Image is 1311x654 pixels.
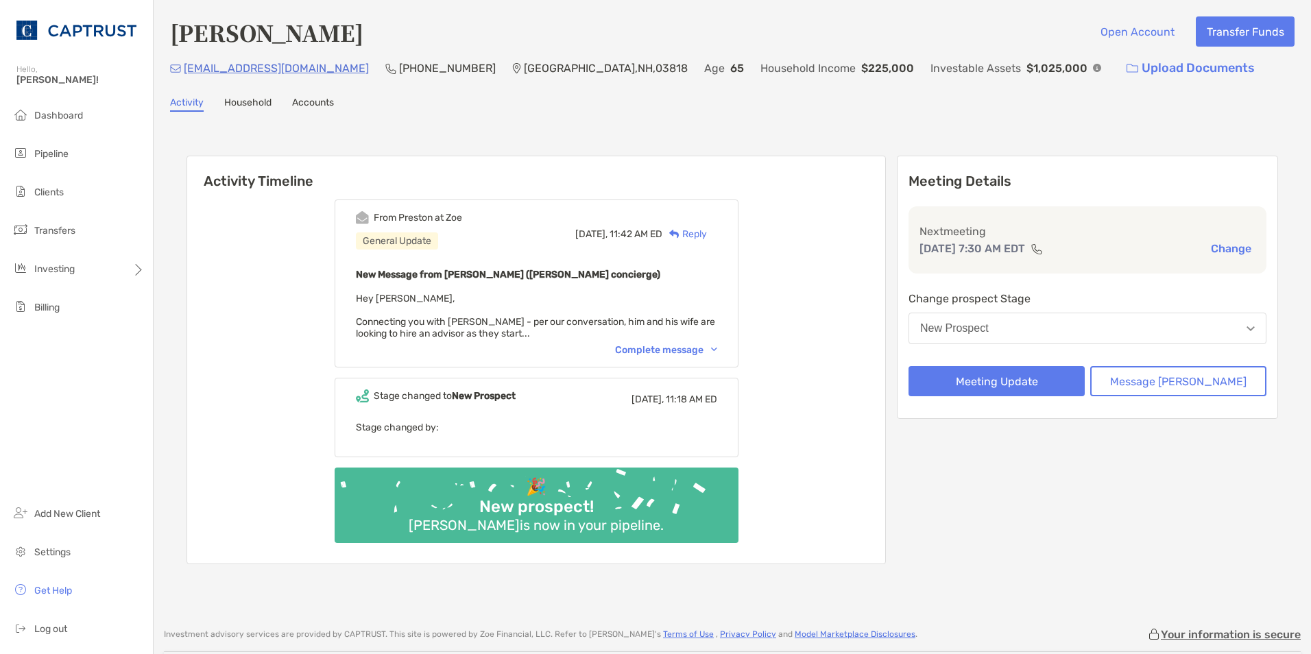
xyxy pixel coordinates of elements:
[861,60,914,77] p: $225,000
[615,344,717,356] div: Complete message
[356,389,369,402] img: Event icon
[575,228,608,240] span: [DATE],
[12,581,29,598] img: get-help icon
[666,393,717,405] span: 11:18 AM ED
[34,585,72,596] span: Get Help
[12,543,29,559] img: settings icon
[909,366,1085,396] button: Meeting Update
[164,629,917,640] p: Investment advisory services are provided by CAPTRUST . This site is powered by Zoe Financial, LL...
[795,629,915,639] a: Model Marketplace Disclosures
[34,623,67,635] span: Log out
[356,269,660,280] b: New Message from [PERSON_NAME] ([PERSON_NAME] concierge)
[170,16,363,48] h4: [PERSON_NAME]
[909,290,1266,307] p: Change prospect Stage
[356,293,715,339] span: Hey [PERSON_NAME], Connecting you with [PERSON_NAME] - per our conversation, him and his wife are...
[374,390,516,402] div: Stage changed to
[1031,243,1043,254] img: communication type
[1026,60,1087,77] p: $1,025,000
[669,230,679,239] img: Reply icon
[12,620,29,636] img: logout icon
[34,546,71,558] span: Settings
[920,322,989,335] div: New Prospect
[292,97,334,112] a: Accounts
[12,221,29,238] img: transfers icon
[399,60,496,77] p: [PHONE_NUMBER]
[34,263,75,275] span: Investing
[524,60,688,77] p: [GEOGRAPHIC_DATA] , NH , 03818
[909,313,1266,344] button: New Prospect
[1247,326,1255,331] img: Open dropdown arrow
[512,63,521,74] img: Location Icon
[12,145,29,161] img: pipeline icon
[909,173,1266,190] p: Meeting Details
[930,60,1021,77] p: Investable Assets
[12,183,29,199] img: clients icon
[1127,64,1138,73] img: button icon
[187,156,885,189] h6: Activity Timeline
[34,225,75,237] span: Transfers
[34,186,64,198] span: Clients
[12,106,29,123] img: dashboard icon
[356,419,717,436] p: Stage changed by:
[374,212,462,223] div: From Preston at Zoe
[1090,366,1266,396] button: Message [PERSON_NAME]
[12,298,29,315] img: billing icon
[356,211,369,224] img: Event icon
[720,629,776,639] a: Privacy Policy
[520,477,552,497] div: 🎉
[170,97,204,112] a: Activity
[919,223,1255,240] p: Next meeting
[16,5,136,55] img: CAPTRUST Logo
[919,240,1025,257] p: [DATE] 7:30 AM EDT
[385,63,396,74] img: Phone Icon
[34,302,60,313] span: Billing
[16,74,145,86] span: [PERSON_NAME]!
[632,393,664,405] span: [DATE],
[704,60,725,77] p: Age
[356,232,438,250] div: General Update
[1161,628,1301,641] p: Your information is secure
[610,228,662,240] span: 11:42 AM ED
[34,508,100,520] span: Add New Client
[403,517,669,533] div: [PERSON_NAME] is now in your pipeline.
[730,60,744,77] p: 65
[663,629,714,639] a: Terms of Use
[34,148,69,160] span: Pipeline
[760,60,856,77] p: Household Income
[335,468,738,531] img: Confetti
[224,97,272,112] a: Household
[452,390,516,402] b: New Prospect
[34,110,83,121] span: Dashboard
[1207,241,1255,256] button: Change
[12,260,29,276] img: investing icon
[12,505,29,521] img: add_new_client icon
[170,64,181,73] img: Email Icon
[474,497,599,517] div: New prospect!
[711,348,717,352] img: Chevron icon
[184,60,369,77] p: [EMAIL_ADDRESS][DOMAIN_NAME]
[662,227,707,241] div: Reply
[1118,53,1264,83] a: Upload Documents
[1093,64,1101,72] img: Info Icon
[1196,16,1295,47] button: Transfer Funds
[1090,16,1185,47] button: Open Account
